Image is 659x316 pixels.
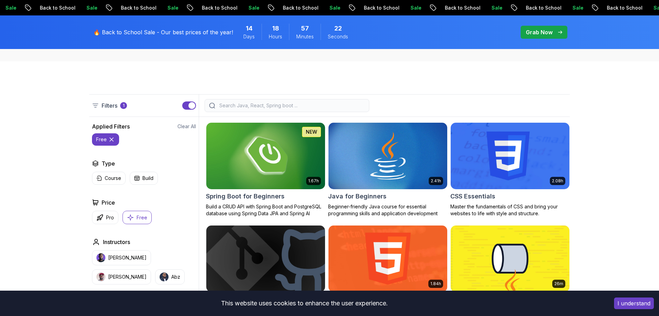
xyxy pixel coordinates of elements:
h2: Applied Filters [92,122,130,131]
p: Sale [528,4,550,11]
p: Grab Now [526,28,553,36]
button: Clear All [177,123,196,130]
p: Back to School [401,4,447,11]
span: 14 Days [246,24,253,33]
p: 26m [554,281,563,287]
p: Back to School [563,4,609,11]
p: Beginner-friendly Java course for essential programming skills and application development [328,203,448,217]
p: Back to School [158,4,204,11]
span: Seconds [328,33,348,40]
a: CSS Essentials card2.08hCSS EssentialsMaster the fundamentals of CSS and bring your websites to l... [450,122,570,217]
p: Free [137,214,147,221]
span: Minutes [296,33,314,40]
p: Master the fundamentals of CSS and bring your websites to life with style and structure. [450,203,570,217]
span: 18 Hours [272,24,279,33]
p: Sale [42,4,64,11]
p: 2.08h [552,178,563,184]
button: instructor img[PERSON_NAME] [92,269,151,284]
button: Accept cookies [614,297,654,309]
p: [PERSON_NAME] [108,254,147,261]
a: Spring Boot for Beginners card1.67hNEWSpring Boot for BeginnersBuild a CRUD API with Spring Boot ... [206,122,325,217]
h2: Type [102,159,115,168]
p: Back to School [320,4,366,11]
img: Java for Beginners card [328,123,447,189]
img: CSS Essentials card [451,123,569,189]
h2: Java for Beginners [328,192,386,201]
button: Free [123,211,152,224]
span: Hours [269,33,282,40]
p: Back to School [77,4,123,11]
a: Git & GitHub Fundamentals cardGit & GitHub FundamentalsLearn the fundamentals of Git and GitHub. [206,225,325,313]
button: instructor img[PERSON_NAME] [92,250,151,265]
p: Sale [366,4,388,11]
p: Back to School [239,4,285,11]
p: Sale [204,4,226,11]
p: Course [105,175,121,182]
button: Build [130,172,158,185]
button: instructor imgAbz [155,269,185,284]
span: 22 Seconds [334,24,342,33]
img: Java Streams Essentials card [451,226,569,292]
img: instructor img [96,272,105,281]
button: Course [92,172,126,185]
p: Build a CRUD API with Spring Boot and PostgreSQL database using Spring Data JPA and Spring AI [206,203,325,217]
span: Days [243,33,255,40]
a: Java for Beginners card2.41hJava for BeginnersBeginner-friendly Java course for essential program... [328,122,448,217]
h2: CSS Essentials [450,192,495,201]
p: Build [142,175,153,182]
button: free [92,133,119,146]
p: free [96,136,107,143]
p: 1 [123,103,125,108]
p: Sale [447,4,469,11]
img: HTML Essentials card [328,226,447,292]
p: 1.67h [308,178,319,184]
p: Pro [106,214,114,221]
button: Pro [92,211,118,224]
input: Search Java, React, Spring boot ... [218,102,365,109]
p: NEW [306,129,317,135]
p: 🔥 Back to School Sale - Our best prices of the year! [93,28,233,36]
h2: Instructors [103,238,130,246]
p: 1.84h [430,281,441,287]
p: Filters [102,101,117,110]
span: 57 Minutes [301,24,309,33]
p: 2.41h [431,178,441,184]
img: instructor img [160,272,169,281]
p: Sale [609,4,631,11]
p: Back to School [482,4,528,11]
div: This website uses cookies to enhance the user experience. [5,296,604,311]
img: Git & GitHub Fundamentals card [206,226,325,292]
p: Abz [171,274,180,280]
img: instructor img [96,253,105,262]
p: Sale [123,4,145,11]
p: Sale [285,4,307,11]
h2: Spring Boot for Beginners [206,192,285,201]
h2: Price [102,198,115,207]
p: [PERSON_NAME] [108,274,147,280]
img: Spring Boot for Beginners card [206,123,325,189]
